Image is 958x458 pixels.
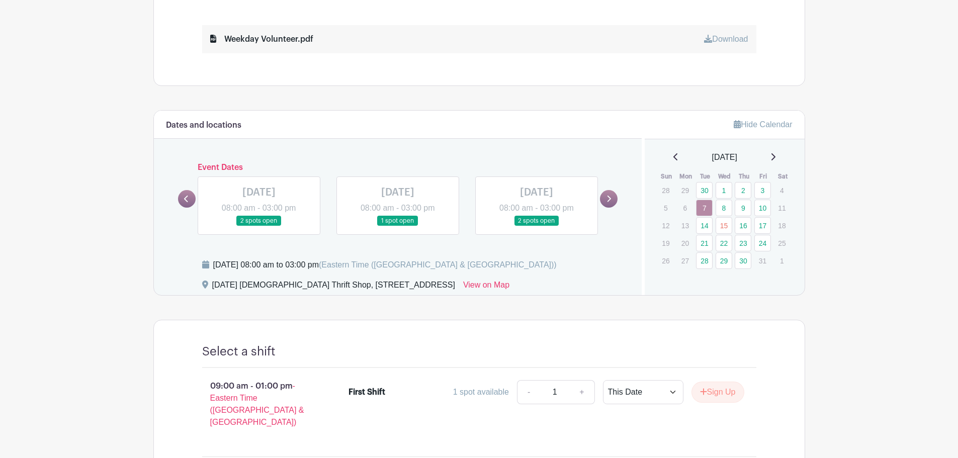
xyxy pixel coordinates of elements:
th: Wed [715,171,735,181]
a: - [517,380,540,404]
div: First Shift [349,386,385,398]
p: 26 [657,253,674,268]
p: 25 [773,235,790,251]
p: 18 [773,218,790,233]
a: 29 [716,252,732,269]
th: Thu [734,171,754,181]
a: View on Map [463,279,509,295]
a: 30 [696,182,713,199]
a: Hide Calendar [734,120,792,129]
a: 7 [696,200,713,216]
a: 9 [735,200,751,216]
p: 4 [773,182,790,198]
p: 29 [677,182,693,198]
div: 1 spot available [453,386,509,398]
p: 12 [657,218,674,233]
p: 27 [677,253,693,268]
div: [DATE] 08:00 am to 03:00 pm [213,259,557,271]
th: Tue [695,171,715,181]
a: 2 [735,182,751,199]
h6: Event Dates [196,163,600,172]
span: (Eastern Time ([GEOGRAPHIC_DATA] & [GEOGRAPHIC_DATA])) [319,260,557,269]
a: 24 [754,235,771,251]
th: Sat [773,171,793,181]
a: 30 [735,252,751,269]
th: Mon [676,171,696,181]
a: 14 [696,217,713,234]
span: - Eastern Time ([GEOGRAPHIC_DATA] & [GEOGRAPHIC_DATA]) [210,382,304,426]
a: 23 [735,235,751,251]
p: 6 [677,200,693,216]
a: 22 [716,235,732,251]
p: 31 [754,253,771,268]
th: Fri [754,171,773,181]
p: 28 [657,182,674,198]
span: [DATE] [712,151,737,163]
p: 11 [773,200,790,216]
th: Sun [657,171,676,181]
p: 09:00 am - 01:00 pm [186,376,333,432]
a: 21 [696,235,713,251]
div: [DATE] [DEMOGRAPHIC_DATA] Thrift Shop, [STREET_ADDRESS] [212,279,455,295]
p: 20 [677,235,693,251]
a: 10 [754,200,771,216]
h6: Dates and locations [166,121,241,130]
button: Sign Up [691,382,744,403]
a: 3 [754,182,771,199]
a: Download [704,35,748,43]
div: Weekday Volunteer.pdf [210,33,313,45]
a: + [569,380,594,404]
p: 1 [773,253,790,268]
a: 17 [754,217,771,234]
a: 1 [716,182,732,199]
a: 16 [735,217,751,234]
p: 19 [657,235,674,251]
p: 13 [677,218,693,233]
a: 15 [716,217,732,234]
a: 28 [696,252,713,269]
p: 5 [657,200,674,216]
a: 8 [716,200,732,216]
h4: Select a shift [202,344,276,359]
